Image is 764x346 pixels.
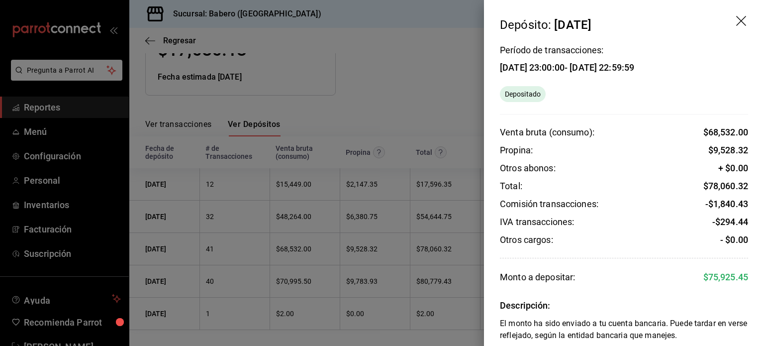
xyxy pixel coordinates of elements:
span: Depositado [501,89,545,100]
div: Descripción: [500,300,748,312]
div: IVA transacciones: [500,216,574,228]
div: [DATE] [554,18,591,32]
span: $ 9,528.32 [708,145,748,155]
span: - $ 1,840.43 [705,199,748,209]
div: [DATE] 23:00:00 - [DATE] 22:59:59 [500,62,634,73]
div: - $0.00 [720,234,748,246]
div: Comisión transacciones: [500,198,598,210]
span: $ 68,532.00 [703,127,748,137]
div: Monto a depositar: [500,270,575,284]
div: El monto ha sido enviado a tu cuenta bancaria. Puede tardar en verse reflejado, según la entidad ... [500,86,546,102]
div: El monto ha sido enviado a tu cuenta bancaria. Puede tardar en verse reflejado, según la entidad ... [500,318,748,342]
div: Total: [500,180,522,192]
span: $ 75,925.45 [703,272,748,282]
div: Propina: [500,144,533,156]
div: Venta bruta (consumo): [500,126,594,138]
span: - $ 294.44 [712,217,748,227]
span: $ 78,060.32 [703,181,748,191]
div: Otros cargos: [500,234,553,246]
button: drag [736,16,748,28]
div: + $0.00 [718,162,748,174]
div: Otros abonos: [500,162,556,174]
div: Depósito: [500,16,591,34]
div: Período de transacciones: [500,46,634,55]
